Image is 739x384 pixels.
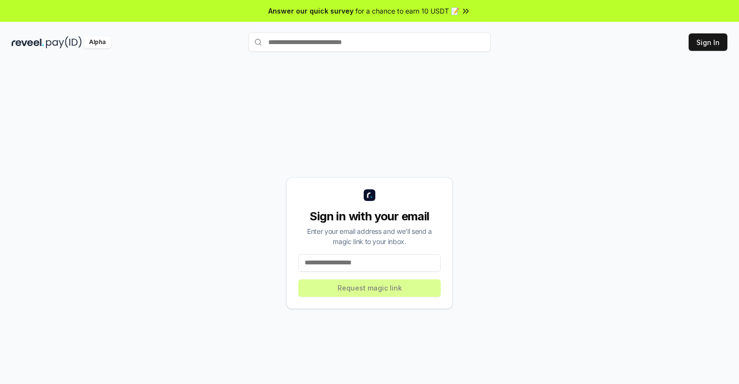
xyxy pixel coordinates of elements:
[46,36,82,48] img: pay_id
[364,189,375,201] img: logo_small
[268,6,354,16] span: Answer our quick survey
[84,36,111,48] div: Alpha
[298,226,441,246] div: Enter your email address and we’ll send a magic link to your inbox.
[298,209,441,224] div: Sign in with your email
[12,36,44,48] img: reveel_dark
[689,33,727,51] button: Sign In
[355,6,459,16] span: for a chance to earn 10 USDT 📝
